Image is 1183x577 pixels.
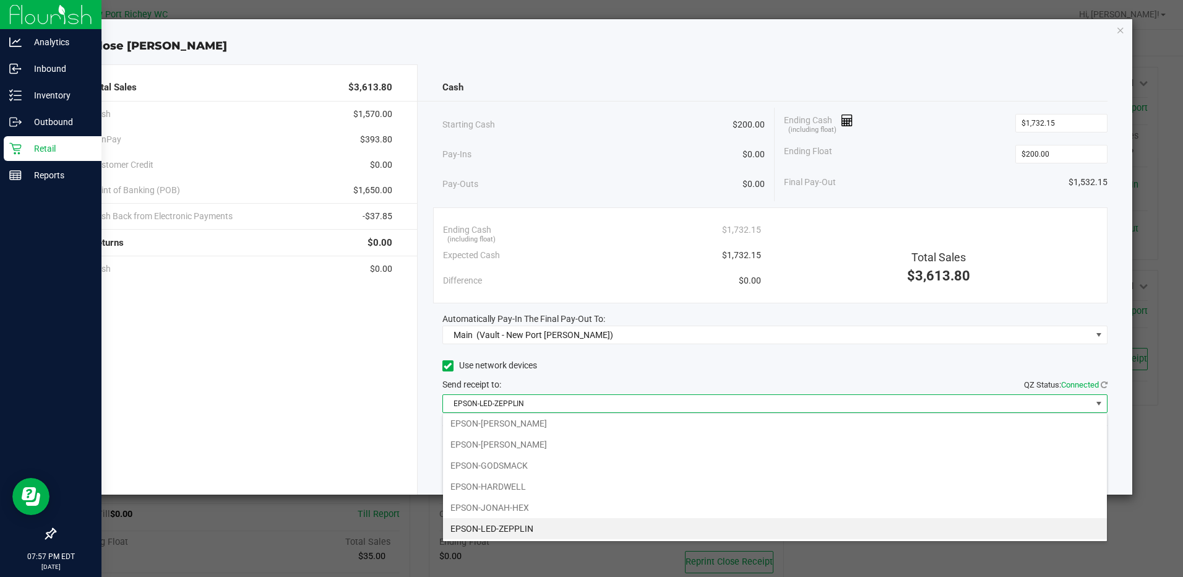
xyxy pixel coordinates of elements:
span: Send receipt to: [442,380,501,389]
p: Analytics [22,35,96,50]
span: $0.00 [368,236,392,250]
span: Ending Cash [784,114,853,132]
li: EPSON-HARDWELL [443,476,1107,497]
li: EPSON-GODSMACK [443,455,1107,476]
inline-svg: Outbound [9,116,22,128]
span: $0.00 [370,262,392,275]
li: EPSON-[PERSON_NAME] [443,434,1107,455]
span: Final Pay-Out [784,176,836,189]
span: -$37.85 [363,210,392,223]
span: (including float) [788,125,837,136]
span: $0.00 [742,178,765,191]
span: Point of Banking (POB) [91,184,180,197]
span: Cash [442,80,463,95]
span: $1,570.00 [353,108,392,121]
span: $393.80 [360,133,392,146]
p: Inbound [22,61,96,76]
inline-svg: Inbound [9,63,22,75]
span: QZ Status: [1024,380,1108,389]
inline-svg: Inventory [9,89,22,102]
span: $0.00 [739,274,761,287]
span: Expected Cash [443,249,500,262]
p: 07:57 PM EDT [6,551,96,562]
span: $200.00 [733,118,765,131]
div: Returns [91,230,392,256]
label: Use network devices [442,359,537,372]
span: $0.00 [370,158,392,171]
span: $3,613.80 [348,80,392,95]
span: Total Sales [911,251,966,264]
span: Pay-Outs [442,178,478,191]
span: $1,732.15 [722,223,761,236]
span: $1,532.15 [1069,176,1108,189]
p: Retail [22,141,96,156]
span: Pay-Ins [442,148,471,161]
span: $0.00 [742,148,765,161]
div: Close [PERSON_NAME] [60,38,1132,54]
iframe: Resource center [12,478,49,515]
inline-svg: Retail [9,142,22,155]
span: $3,613.80 [907,268,970,284]
p: [DATE] [6,562,96,571]
span: EPSON-LED-ZEPPLIN [443,395,1091,412]
span: Customer Credit [91,158,153,171]
span: Connected [1061,380,1099,389]
span: (Vault - New Port [PERSON_NAME]) [476,330,613,340]
span: Cash Back from Electronic Payments [91,210,233,223]
span: Main [454,330,473,340]
span: Automatically Pay-In The Final Pay-Out To: [442,314,605,324]
li: EPSON-JONAH-HEX [443,497,1107,518]
span: Difference [443,274,482,287]
inline-svg: Reports [9,169,22,181]
span: (including float) [447,235,496,245]
li: EPSON-[PERSON_NAME] [443,413,1107,434]
span: CanPay [91,133,121,146]
span: $1,732.15 [722,249,761,262]
span: $1,650.00 [353,184,392,197]
span: Total Sales [91,80,137,95]
p: Reports [22,168,96,183]
p: Outbound [22,115,96,129]
span: Ending Float [784,145,832,163]
inline-svg: Analytics [9,36,22,48]
span: Starting Cash [442,118,495,131]
p: Inventory [22,88,96,103]
span: Ending Cash [443,223,491,236]
li: EPSON-LED-ZEPPLIN [443,518,1107,539]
